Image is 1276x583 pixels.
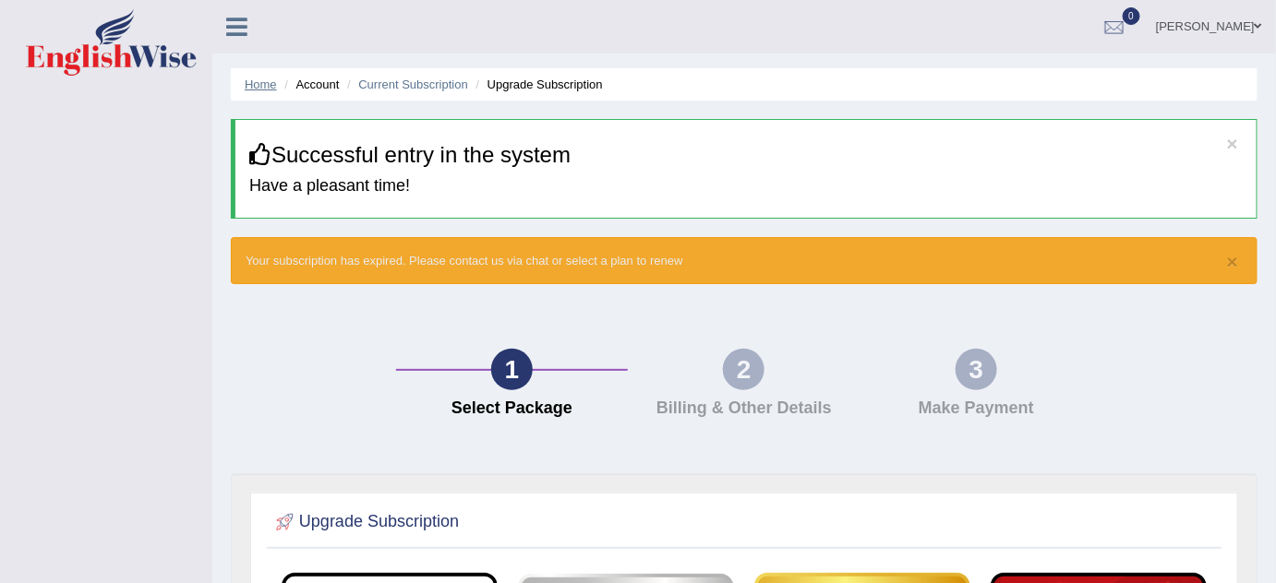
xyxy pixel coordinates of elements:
h4: Have a pleasant time! [249,177,1243,196]
h4: Billing & Other Details [637,399,851,418]
button: × [1227,252,1238,271]
h3: Successful entry in the system [249,143,1243,167]
h4: Make Payment [870,399,1084,418]
button: × [1227,134,1238,153]
h2: Upgrade Subscription [271,508,459,536]
li: Upgrade Subscription [472,76,603,93]
a: Home [245,77,277,91]
span: 0 [1123,7,1141,25]
li: Account [280,76,339,93]
h4: Select Package [405,399,620,418]
div: Your subscription has expired. Please contact us via chat or select a plan to renew [231,237,1258,284]
div: 1 [491,349,533,390]
div: 3 [956,349,997,390]
a: Current Subscription [358,77,468,91]
div: 2 [723,349,764,390]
